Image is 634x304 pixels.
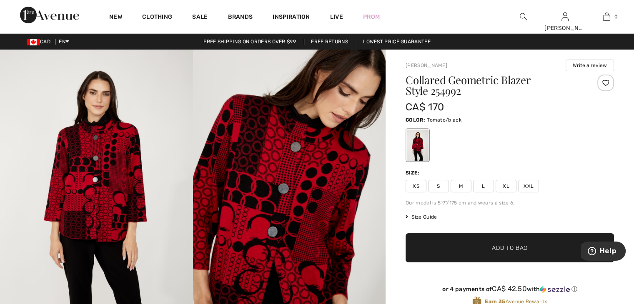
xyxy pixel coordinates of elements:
button: Add to Bag [406,233,614,262]
img: search the website [520,12,527,22]
a: New [109,13,122,22]
a: Free Returns [304,39,355,45]
span: Size Guide [406,213,437,221]
a: Free shipping on orders over $99 [197,39,303,45]
a: Sign In [561,12,569,20]
span: 0 [614,13,618,20]
span: Add to Bag [492,244,528,252]
a: Sale [192,13,208,22]
img: Canadian Dollar [27,39,40,45]
img: 1ère Avenue [20,7,79,23]
span: XL [496,180,516,192]
h1: Collared Geometric Blazer Style 254992 [406,75,579,96]
span: XXL [518,180,539,192]
span: CAD [27,39,54,45]
img: My Bag [603,12,610,22]
span: EN [59,39,69,45]
a: Clothing [142,13,172,22]
iframe: Opens a widget where you can find more information [581,242,626,262]
span: Color: [406,117,425,123]
button: Write a review [566,60,614,71]
a: [PERSON_NAME] [406,62,447,68]
a: Live [330,12,343,21]
div: [PERSON_NAME] [544,24,585,32]
span: CA$ 170 [406,101,444,113]
span: L [473,180,494,192]
span: XS [406,180,426,192]
div: or 4 payments of with [406,285,614,293]
a: Brands [228,13,253,22]
div: Size: [406,169,421,177]
div: or 4 payments ofCA$ 42.50withSezzle Click to learn more about Sezzle [406,285,614,296]
span: M [451,180,471,192]
a: Lowest Price Guarantee [356,39,437,45]
img: Sezzle [540,286,570,293]
img: My Info [561,12,569,22]
span: Tomato/black [427,117,461,123]
span: CA$ 42.50 [492,284,527,293]
span: S [428,180,449,192]
div: Tomato/black [407,130,429,161]
a: 0 [586,12,627,22]
div: Our model is 5'9"/175 cm and wears a size 6. [406,199,614,207]
a: Prom [363,12,380,21]
span: Inspiration [273,13,310,22]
